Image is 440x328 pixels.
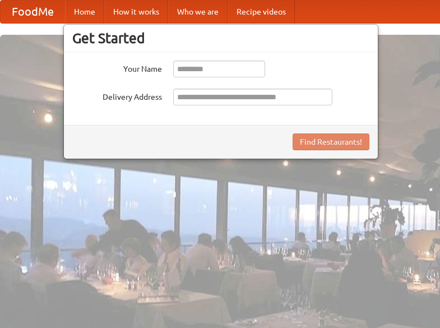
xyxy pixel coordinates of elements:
[72,89,162,103] label: Delivery Address
[1,1,65,23] a: FoodMe
[72,61,162,75] label: Your Name
[104,1,168,23] a: How it works
[293,133,369,150] button: Find Restaurants!
[65,1,104,23] a: Home
[168,1,228,23] a: Who we are
[72,30,369,47] h3: Get Started
[228,1,295,23] a: Recipe videos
